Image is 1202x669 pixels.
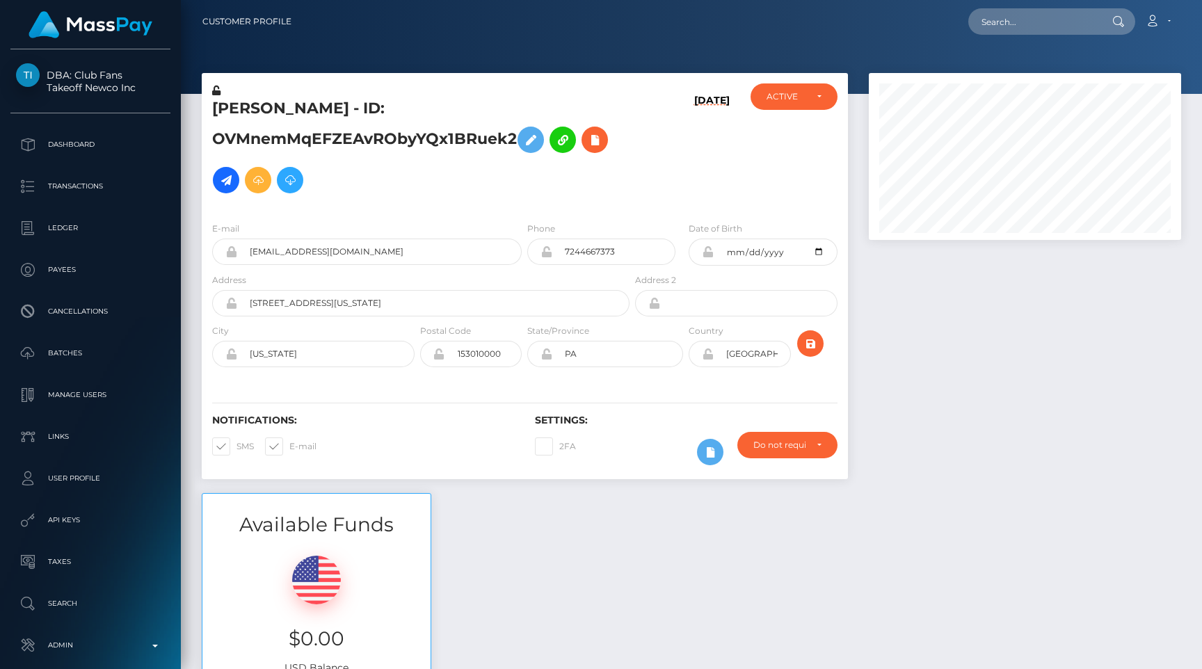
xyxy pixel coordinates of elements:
p: Batches [16,343,165,364]
label: Phone [527,223,555,235]
label: SMS [212,437,254,456]
h5: [PERSON_NAME] - ID: OVMnemMqEFZEAvRObyYQx1BRuek2 [212,98,622,200]
a: User Profile [10,461,170,496]
h6: [DATE] [694,95,730,205]
a: Manage Users [10,378,170,412]
p: User Profile [16,468,165,489]
p: API Keys [16,510,165,531]
a: Search [10,586,170,621]
button: Do not require [737,432,838,458]
p: Dashboard [16,134,165,155]
a: Initiate Payout [213,167,239,193]
label: State/Province [527,325,589,337]
a: API Keys [10,503,170,538]
button: ACTIVE [751,83,838,110]
img: Takeoff Newco Inc [16,63,40,87]
p: Ledger [16,218,165,239]
div: ACTIVE [767,91,806,102]
span: DBA: Club Fans Takeoff Newco Inc [10,69,170,94]
p: Taxes [16,551,165,572]
div: Do not require [753,440,806,451]
label: Date of Birth [689,223,742,235]
a: Transactions [10,169,170,204]
a: Cancellations [10,294,170,329]
h3: $0.00 [213,625,420,652]
label: 2FA [535,437,576,456]
img: USD.png [292,556,341,604]
a: Dashboard [10,127,170,162]
a: Links [10,419,170,454]
h6: Notifications: [212,414,514,426]
label: E-mail [212,223,239,235]
h6: Settings: [535,414,837,426]
label: City [212,325,229,337]
label: Postal Code [420,325,471,337]
p: Links [16,426,165,447]
a: Customer Profile [202,7,291,36]
h3: Available Funds [202,511,431,538]
p: Transactions [16,176,165,197]
a: Ledger [10,211,170,245]
p: Cancellations [16,301,165,322]
label: E-mail [265,437,316,456]
a: Admin [10,628,170,663]
p: Search [16,593,165,614]
a: Batches [10,336,170,371]
label: Address [212,274,246,287]
label: Country [689,325,723,337]
p: Payees [16,259,165,280]
a: Taxes [10,545,170,579]
a: Payees [10,252,170,287]
p: Admin [16,635,165,656]
input: Search... [968,8,1099,35]
img: MassPay Logo [29,11,152,38]
label: Address 2 [635,274,676,287]
p: Manage Users [16,385,165,405]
